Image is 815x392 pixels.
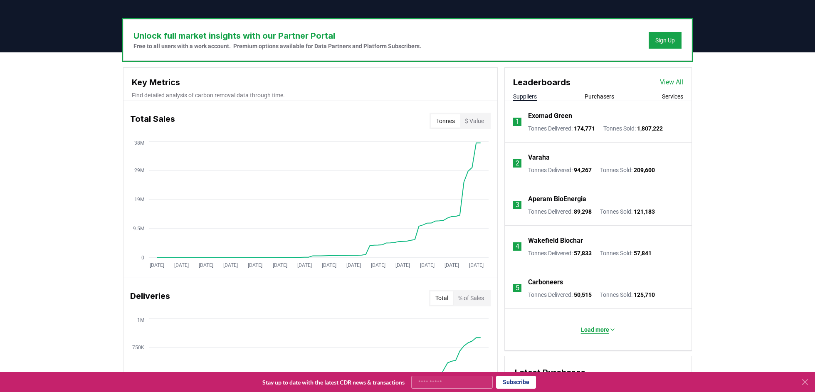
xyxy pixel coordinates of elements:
[132,76,489,89] h3: Key Metrics
[130,113,175,129] h3: Total Sales
[134,197,144,202] tspan: 19M
[528,124,595,133] p: Tonnes Delivered :
[515,366,682,379] h3: Latest Purchases
[516,117,519,127] p: 1
[453,291,489,305] button: % of Sales
[603,124,663,133] p: Tonnes Sold :
[528,166,592,174] p: Tonnes Delivered :
[150,262,164,268] tspan: [DATE]
[322,262,336,268] tspan: [DATE]
[516,283,519,293] p: 5
[574,250,592,256] span: 57,833
[634,208,655,215] span: 121,183
[395,262,410,268] tspan: [DATE]
[574,208,592,215] span: 89,298
[199,262,214,268] tspan: [DATE]
[634,250,652,256] span: 57,841
[637,125,663,132] span: 1,807,222
[371,262,385,268] tspan: [DATE]
[469,262,484,268] tspan: [DATE]
[134,140,144,146] tspan: 38M
[516,200,519,210] p: 3
[460,114,489,128] button: $ Value
[516,242,519,251] p: 4
[513,92,537,101] button: Suppliers
[174,262,189,268] tspan: [DATE]
[248,262,263,268] tspan: [DATE]
[513,76,570,89] h3: Leaderboards
[528,277,563,287] a: Carboneers
[634,291,655,298] span: 125,710
[528,111,572,121] a: Exomad Green
[137,317,144,323] tspan: 1M
[581,325,609,334] p: Load more
[445,262,459,268] tspan: [DATE]
[634,167,655,173] span: 209,600
[516,158,519,168] p: 2
[141,255,144,261] tspan: 0
[574,125,595,132] span: 174,771
[662,92,683,101] button: Services
[600,207,655,216] p: Tonnes Sold :
[430,291,453,305] button: Total
[574,291,592,298] span: 50,515
[134,168,144,173] tspan: 29M
[297,262,312,268] tspan: [DATE]
[600,291,655,299] p: Tonnes Sold :
[431,114,460,128] button: Tonnes
[649,32,682,49] button: Sign Up
[133,226,144,232] tspan: 9.5M
[133,30,421,42] h3: Unlock full market insights with our Partner Portal
[420,262,435,268] tspan: [DATE]
[600,249,652,257] p: Tonnes Sold :
[600,166,655,174] p: Tonnes Sold :
[574,321,622,338] button: Load more
[574,167,592,173] span: 94,267
[528,207,592,216] p: Tonnes Delivered :
[528,236,583,246] a: Wakefield Biochar
[528,291,592,299] p: Tonnes Delivered :
[133,42,421,50] p: Free to all users with a work account. Premium options available for Data Partners and Platform S...
[132,91,489,99] p: Find detailed analysis of carbon removal data through time.
[130,290,170,306] h3: Deliveries
[346,262,361,268] tspan: [DATE]
[273,262,287,268] tspan: [DATE]
[585,92,614,101] button: Purchasers
[132,345,144,350] tspan: 750K
[655,36,675,44] a: Sign Up
[528,153,550,163] a: Varaha
[528,194,586,204] a: Aperam BioEnergia
[224,262,238,268] tspan: [DATE]
[660,77,683,87] a: View All
[528,249,592,257] p: Tonnes Delivered :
